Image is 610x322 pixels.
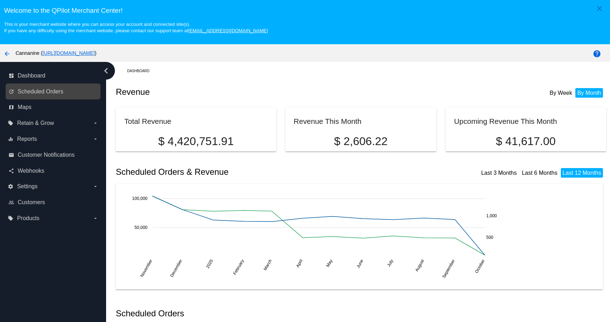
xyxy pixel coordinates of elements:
text: 50,000 [135,225,148,230]
i: arrow_drop_down [93,120,98,126]
span: Retain & Grow [17,120,54,126]
text: March [263,259,273,271]
span: Customers [18,199,45,206]
span: Dashboard [18,73,45,79]
p: $ 4,420,751.91 [124,135,267,148]
a: map Maps [8,102,98,113]
i: settings [8,184,13,189]
text: April [295,259,304,269]
h2: Revenue This Month [294,117,362,125]
li: By Month [575,88,603,98]
span: Maps [18,104,31,110]
small: This is your merchant website where you can access your account and connected site(s). If you hav... [4,22,268,33]
text: October [474,259,486,274]
i: local_offer [8,215,13,221]
a: update Scheduled Orders [8,86,98,97]
h2: Total Revenue [124,117,171,125]
text: 1,000 [486,213,497,218]
text: May [325,259,333,268]
span: Customer Notifications [18,152,75,158]
i: map [8,104,14,110]
span: Cannanine ( ) [16,50,97,56]
i: email [8,152,14,158]
span: Scheduled Orders [18,88,63,95]
i: dashboard [8,73,14,79]
text: 2025 [205,258,214,269]
a: email Customer Notifications [8,149,98,161]
text: June [356,258,365,269]
span: Settings [17,183,37,190]
span: Products [17,215,39,222]
text: August [414,258,425,272]
text: 500 [486,235,493,240]
i: arrow_drop_down [93,184,98,189]
p: $ 2,606.22 [294,135,428,148]
i: share [8,168,14,174]
text: September [441,259,456,279]
mat-icon: close [595,4,604,13]
h2: Revenue [116,87,361,97]
mat-icon: help [593,50,601,58]
a: [URL][DOMAIN_NAME] [42,50,95,56]
text: July [386,259,394,268]
i: update [8,89,14,94]
i: chevron_left [100,65,112,76]
text: February [232,259,245,276]
i: people_outline [8,200,14,205]
i: arrow_drop_down [93,136,98,142]
i: arrow_drop_down [93,215,98,221]
a: Last 3 Months [481,170,517,176]
span: Webhooks [18,168,44,174]
i: equalizer [8,136,13,142]
a: [EMAIL_ADDRESS][DOMAIN_NAME] [188,28,268,33]
h2: Upcoming Revenue This Month [454,117,557,125]
a: people_outline Customers [8,197,98,208]
a: dashboard Dashboard [8,70,98,81]
a: share Webhooks [8,165,98,177]
li: By Week [548,88,574,98]
a: Dashboard [127,65,156,76]
h2: Scheduled Orders & Revenue [116,167,361,177]
h2: Scheduled Orders [116,309,361,318]
span: Reports [17,136,37,142]
text: 100,000 [132,196,148,201]
p: $ 41,617.00 [454,135,597,148]
text: December [169,259,184,278]
text: November [139,259,153,278]
a: Last 6 Months [522,170,558,176]
i: local_offer [8,120,13,126]
mat-icon: arrow_back [3,50,11,58]
a: Last 12 Months [563,170,601,176]
h3: Welcome to the QPilot Merchant Center! [4,7,606,15]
